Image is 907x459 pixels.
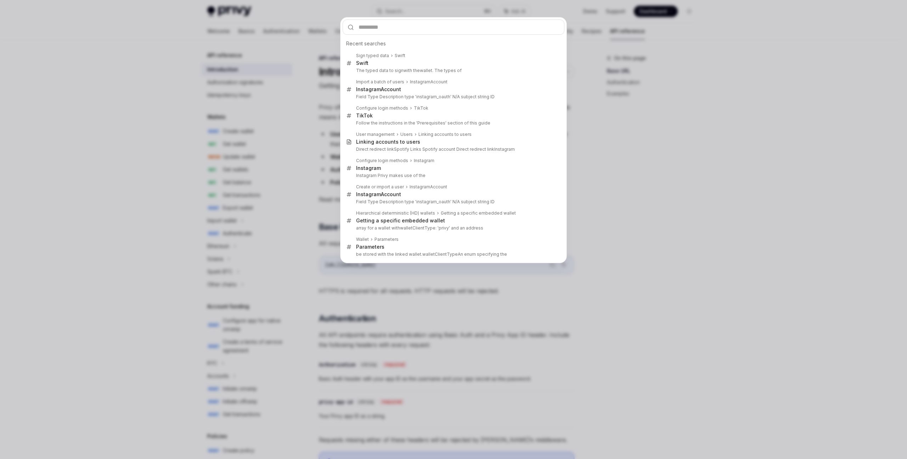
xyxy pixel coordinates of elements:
div: Account [356,191,401,198]
span: Recent searches [346,40,386,47]
div: Wallet [356,237,369,242]
div: Parameters [374,237,399,242]
div: Configure login methods [356,105,408,111]
p: Instagram Privy makes use of the [356,173,550,178]
div: Parameters [356,244,384,250]
b: TikTok [414,105,428,111]
b: Instagram [410,184,430,189]
b: Instagram [494,146,515,152]
b: Instagram [356,165,381,171]
div: Account [410,184,447,190]
div: Create or import a user [356,184,404,190]
p: Field Type Description type 'instagram_oauth' N/A subject string ID [356,199,550,205]
b: Instagram [414,158,434,163]
p: Direct redirect linkSpotify Links Spotify account Direct redirect link [356,146,550,152]
b: with the [404,68,420,73]
div: Users [400,132,413,137]
div: Linking accounts to users [356,139,420,145]
b: Instagram [356,191,381,197]
div: Account [410,79,447,85]
p: Field Type Description type 'instagram_oauth' N/A subject string ID [356,94,550,100]
div: Sign typed data [356,53,389,59]
div: Account [356,86,401,93]
div: Swift [356,60,368,66]
div: Getting a specific embedded wallet [356,217,445,224]
div: Configure login methods [356,158,408,164]
p: array for a wallet with ype: 'privy' and an address [356,225,550,231]
div: Import a batch of users [356,79,404,85]
p: be stored with the linked wallet. An enum specifying the [356,251,550,257]
div: Hierarchical deterministic (HD) wallets [356,210,435,216]
div: Getting a specific embedded wallet [441,210,516,216]
b: walletClientT [400,225,427,231]
div: Linking accounts to users [418,132,472,137]
b: Instagram [410,79,430,84]
p: Follow the instructions in the 'Prerequisites' section of this guide [356,120,550,126]
div: Swift [395,53,405,59]
div: User management [356,132,395,137]
b: Instagram [356,86,381,92]
b: TikTok [356,112,373,118]
p: The typed data to sign wallet. The types of [356,68,550,73]
b: walletClientType [422,251,458,257]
